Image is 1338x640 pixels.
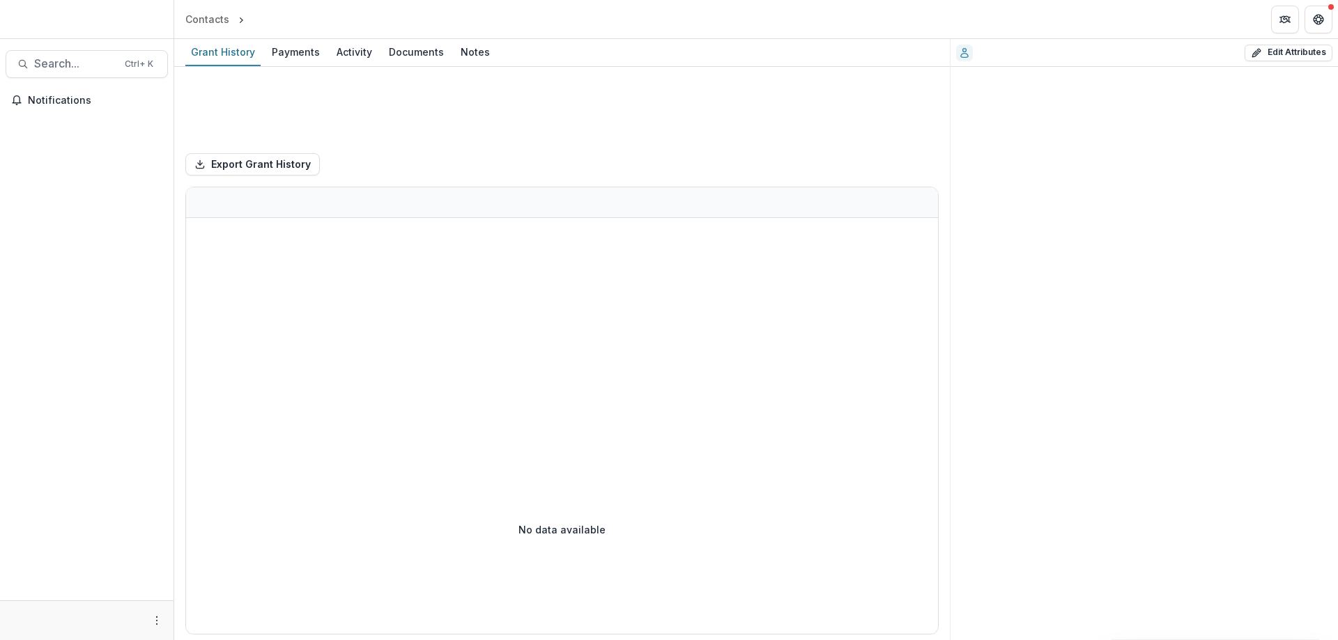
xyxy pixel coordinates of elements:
button: Edit Attributes [1245,45,1332,61]
div: Documents [383,42,449,62]
div: Activity [331,42,378,62]
a: Activity [331,39,378,66]
button: Search... [6,50,168,78]
div: Ctrl + K [122,56,156,72]
a: Notes [455,39,495,66]
div: Grant History [185,42,261,62]
a: Contacts [180,9,235,29]
a: Grant History [185,39,261,66]
button: Notifications [6,89,168,111]
span: Search... [34,57,116,70]
button: Export Grant History [185,153,320,175]
div: Payments [266,42,325,62]
span: Notifications [28,95,162,107]
p: No data available [518,522,606,537]
a: Documents [383,39,449,66]
div: Contacts [185,12,229,26]
a: Payments [266,39,325,66]
button: More [148,612,165,629]
button: Get Help [1305,6,1332,33]
button: Partners [1271,6,1299,33]
nav: breadcrumb [180,9,307,29]
div: Notes [455,42,495,62]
